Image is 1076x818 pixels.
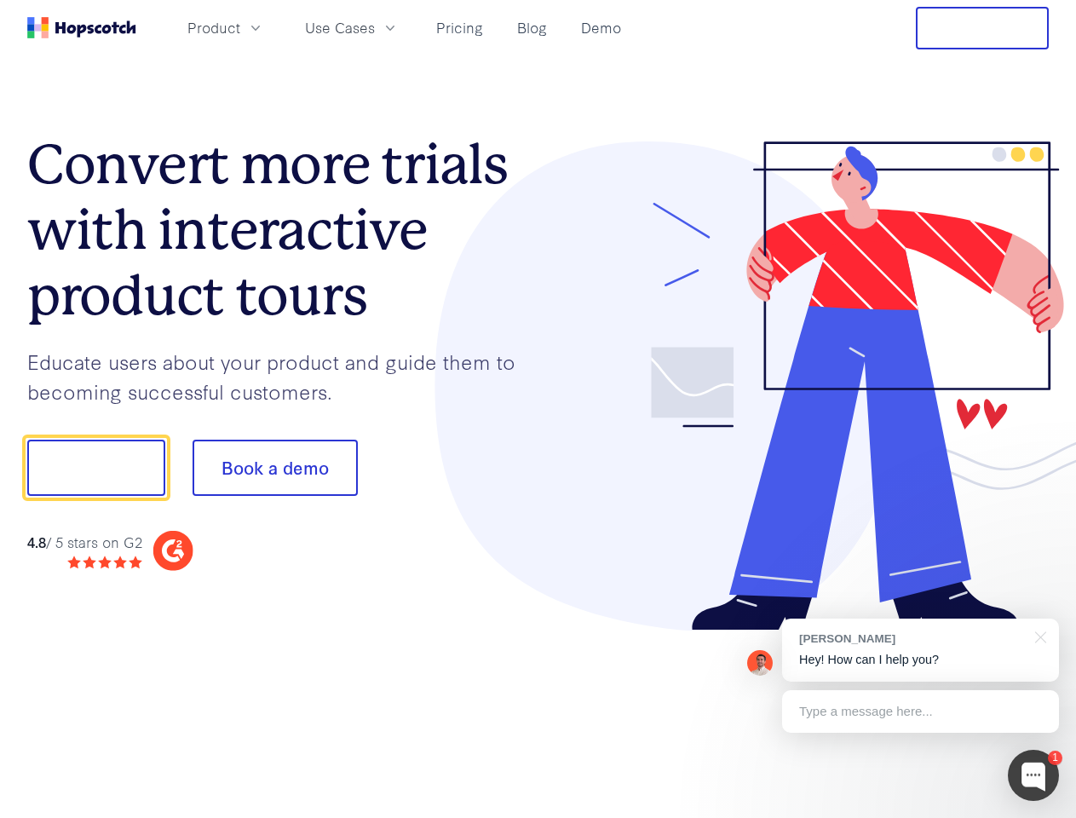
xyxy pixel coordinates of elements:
a: Pricing [429,14,490,42]
div: [PERSON_NAME] [799,631,1025,647]
button: Product [177,14,274,42]
strong: 4.8 [27,532,46,551]
a: Blog [510,14,554,42]
p: Hey! How can I help you? [799,651,1042,669]
h1: Convert more trials with interactive product tours [27,132,538,328]
button: Use Cases [295,14,409,42]
p: Educate users about your product and guide them to becoming successful customers. [27,347,538,406]
a: Demo [574,14,628,42]
div: / 5 stars on G2 [27,532,142,553]
span: Use Cases [305,17,375,38]
button: Free Trial [916,7,1049,49]
a: Home [27,17,136,38]
div: 1 [1048,751,1062,765]
button: Book a demo [193,440,358,496]
img: Mark Spera [747,650,773,676]
span: Product [187,17,240,38]
button: Show me! [27,440,165,496]
div: Type a message here... [782,690,1059,733]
